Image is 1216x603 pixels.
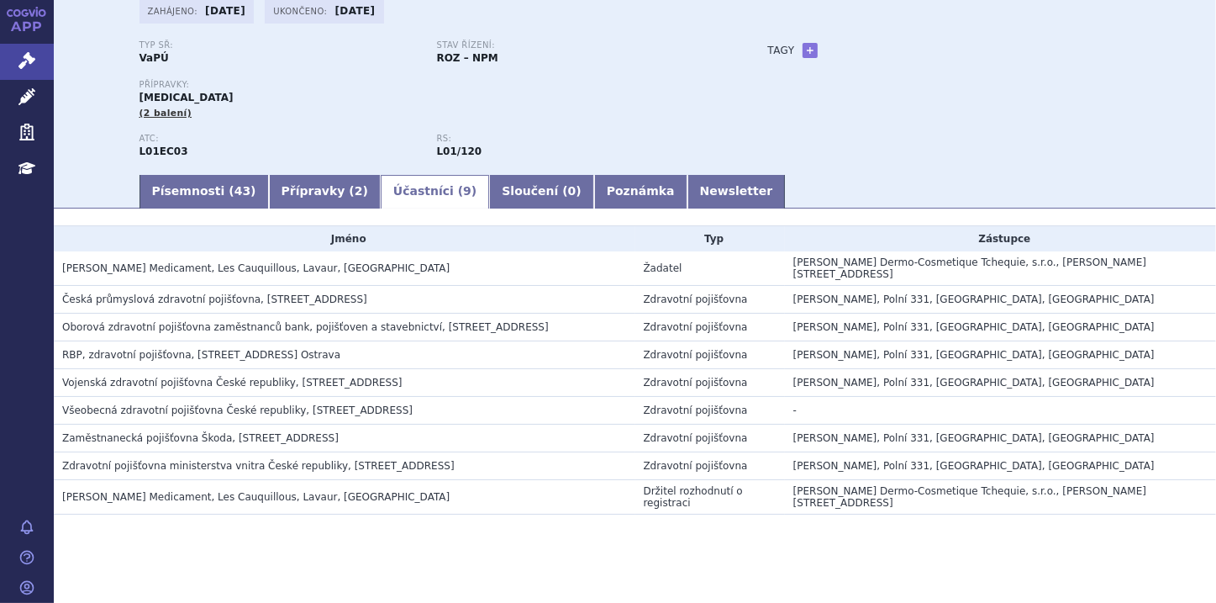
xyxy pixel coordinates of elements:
[139,92,234,103] span: [MEDICAL_DATA]
[62,262,450,274] span: Pierre Fabre Medicament, Les Cauquillous, Lavaur, FR
[62,491,450,503] span: Pierre Fabre Medicament, Les Cauquillous, Lavaur, FR
[437,134,718,144] p: RS:
[793,349,1155,361] span: [PERSON_NAME], Polní 331, [GEOGRAPHIC_DATA], [GEOGRAPHIC_DATA]
[687,175,786,209] a: Newsletter
[644,485,743,509] span: Držitel rozhodnutí o registraci
[568,184,576,198] span: 0
[205,5,245,17] strong: [DATE]
[139,108,192,119] span: (2 balení)
[334,5,375,17] strong: [DATE]
[273,4,330,18] span: Ukončeno:
[54,226,635,251] th: Jméno
[793,377,1155,389] span: [PERSON_NAME], Polní 331, [GEOGRAPHIC_DATA], [GEOGRAPHIC_DATA]
[148,4,201,18] span: Zahájeno:
[62,405,413,416] span: Všeobecná zdravotní pojišťovna České republiky, Orlická 2020/4, Praha 3
[793,294,1155,305] span: [PERSON_NAME], Polní 331, [GEOGRAPHIC_DATA], [GEOGRAPHIC_DATA]
[793,405,797,416] span: -
[644,432,748,444] span: Zdravotní pojišťovna
[644,349,748,361] span: Zdravotní pojišťovna
[62,321,549,333] span: Oborová zdravotní pojišťovna zaměstnanců bank, pojišťoven a stavebnictví, Roškotova 1225/1, Praha 4
[768,40,795,61] h3: Tagy
[644,377,748,389] span: Zdravotní pojišťovna
[635,226,785,251] th: Typ
[644,262,682,274] span: Žadatel
[463,184,471,198] span: 9
[139,40,420,50] p: Typ SŘ:
[644,294,748,305] span: Zdravotní pojišťovna
[62,294,367,305] span: Česká průmyslová zdravotní pojišťovna, Jeremenkova 161/11, Ostrava - Vítkovice
[62,349,340,361] span: RBP, zdravotní pojišťovna, Michálkovická 967/108, Slezská Ostrava
[644,405,748,416] span: Zdravotní pojišťovna
[62,377,403,389] span: Vojenská zdravotní pojišťovna České republiky, Drahobejlova 1404/4, Praha 9
[793,432,1155,444] span: [PERSON_NAME], Polní 331, [GEOGRAPHIC_DATA], [GEOGRAPHIC_DATA]
[793,257,1146,280] span: [PERSON_NAME] Dermo-Cosmetique Tchequie, s.r.o., [PERSON_NAME][STREET_ADDRESS]
[269,175,381,209] a: Přípravky (2)
[381,175,489,209] a: Účastníci (9)
[793,321,1155,333] span: [PERSON_NAME], Polní 331, [GEOGRAPHIC_DATA], [GEOGRAPHIC_DATA]
[139,134,420,144] p: ATC:
[793,485,1146,509] span: [PERSON_NAME] Dermo-Cosmetique Tchequie, s.r.o., [PERSON_NAME][STREET_ADDRESS]
[793,460,1155,472] span: [PERSON_NAME], Polní 331, [GEOGRAPHIC_DATA], [GEOGRAPHIC_DATA]
[803,43,818,58] a: +
[644,321,748,333] span: Zdravotní pojišťovna
[437,52,498,64] strong: ROZ – NPM
[139,80,734,90] p: Přípravky:
[234,184,250,198] span: 43
[355,184,363,198] span: 2
[594,175,687,209] a: Poznámka
[139,175,269,209] a: Písemnosti (43)
[139,52,169,64] strong: VaPÚ
[62,432,339,444] span: Zaměstnanecká pojišťovna Škoda, Husova 302, Mladá Boleslav
[437,40,718,50] p: Stav řízení:
[139,145,188,157] strong: ENKORAFENIB
[437,145,482,157] strong: enkorafenib
[62,460,455,472] span: Zdravotní pojišťovna ministerstva vnitra České republiky, Vinohradská 2577/178, Praha 3 - Vinohra...
[644,460,748,472] span: Zdravotní pojišťovna
[489,175,593,209] a: Sloučení (0)
[785,226,1216,251] th: Zástupce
